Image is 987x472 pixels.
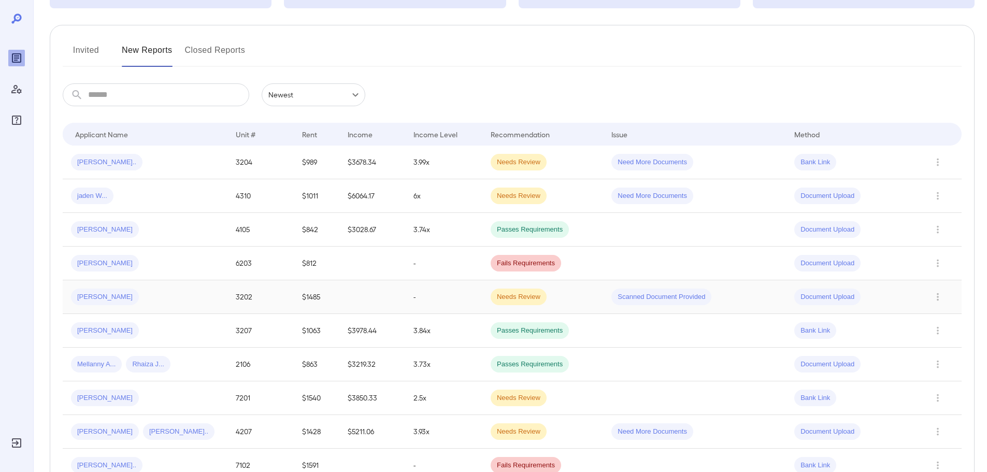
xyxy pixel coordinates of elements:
[71,225,139,235] span: [PERSON_NAME]
[339,314,405,348] td: $3978.44
[491,360,569,369] span: Passes Requirements
[929,154,946,170] button: Row Actions
[794,326,836,336] span: Bank Link
[227,415,293,449] td: 4207
[71,158,142,167] span: [PERSON_NAME]..
[262,83,365,106] div: Newest
[491,259,561,268] span: Fails Requirements
[491,326,569,336] span: Passes Requirements
[491,427,547,437] span: Needs Review
[491,461,561,470] span: Fails Requirements
[339,348,405,381] td: $3219.32
[294,415,339,449] td: $1428
[339,213,405,247] td: $3028.67
[611,191,693,201] span: Need More Documents
[71,259,139,268] span: [PERSON_NAME]
[929,322,946,339] button: Row Actions
[71,427,139,437] span: [PERSON_NAME]
[126,360,170,369] span: Rhaiza J...
[143,427,214,437] span: [PERSON_NAME]..
[794,360,861,369] span: Document Upload
[491,393,547,403] span: Needs Review
[71,461,142,470] span: [PERSON_NAME]..
[71,393,139,403] span: [PERSON_NAME]
[185,42,246,67] button: Closed Reports
[236,128,255,140] div: Unit #
[71,191,113,201] span: jaden W...
[611,292,711,302] span: Scanned Document Provided
[227,348,293,381] td: 2106
[63,42,109,67] button: Invited
[611,128,628,140] div: Issue
[929,390,946,406] button: Row Actions
[339,146,405,179] td: $3678.34
[491,292,547,302] span: Needs Review
[227,280,293,314] td: 3202
[227,314,293,348] td: 3207
[794,393,836,403] span: Bank Link
[227,247,293,280] td: 6203
[71,292,139,302] span: [PERSON_NAME]
[227,179,293,213] td: 4310
[405,213,482,247] td: 3.74x
[294,179,339,213] td: $1011
[294,146,339,179] td: $989
[611,158,693,167] span: Need More Documents
[294,314,339,348] td: $1063
[405,179,482,213] td: 6x
[8,435,25,451] div: Log Out
[8,112,25,128] div: FAQ
[227,213,293,247] td: 4105
[339,179,405,213] td: $6064.17
[794,292,861,302] span: Document Upload
[405,247,482,280] td: -
[794,191,861,201] span: Document Upload
[294,247,339,280] td: $812
[929,289,946,305] button: Row Actions
[294,348,339,381] td: $863
[339,381,405,415] td: $3850.33
[491,128,550,140] div: Recommendation
[405,280,482,314] td: -
[929,423,946,440] button: Row Actions
[75,128,128,140] div: Applicant Name
[794,461,836,470] span: Bank Link
[8,81,25,97] div: Manage Users
[294,381,339,415] td: $1540
[491,158,547,167] span: Needs Review
[491,225,569,235] span: Passes Requirements
[227,146,293,179] td: 3204
[929,356,946,373] button: Row Actions
[794,427,861,437] span: Document Upload
[405,314,482,348] td: 3.84x
[611,427,693,437] span: Need More Documents
[929,255,946,271] button: Row Actions
[71,360,122,369] span: Mellanny A...
[348,128,373,140] div: Income
[929,221,946,238] button: Row Actions
[405,348,482,381] td: 3.73x
[122,42,173,67] button: New Reports
[413,128,457,140] div: Income Level
[405,415,482,449] td: 3.93x
[294,280,339,314] td: $1485
[302,128,319,140] div: Rent
[794,259,861,268] span: Document Upload
[794,225,861,235] span: Document Upload
[929,188,946,204] button: Row Actions
[491,191,547,201] span: Needs Review
[794,128,820,140] div: Method
[794,158,836,167] span: Bank Link
[405,146,482,179] td: 3.99x
[294,213,339,247] td: $842
[227,381,293,415] td: 7201
[339,415,405,449] td: $5211.06
[405,381,482,415] td: 2.5x
[8,50,25,66] div: Reports
[71,326,139,336] span: [PERSON_NAME]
